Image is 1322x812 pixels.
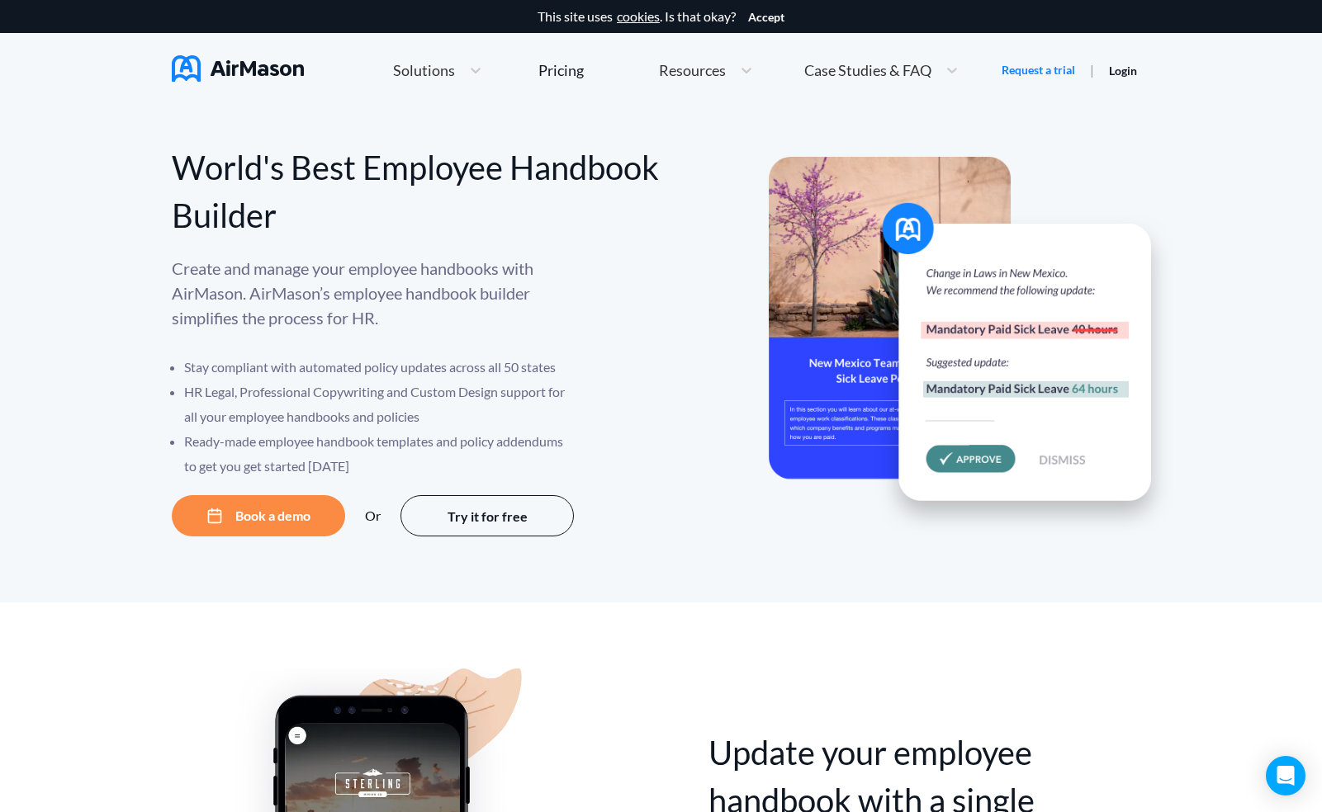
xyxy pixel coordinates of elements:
[172,55,304,82] img: AirMason Logo
[172,495,345,536] button: Book a demo
[365,508,381,523] div: Or
[184,429,576,479] li: Ready-made employee handbook templates and policy addendums to get you get started [DATE]
[538,63,584,78] div: Pricing
[804,63,931,78] span: Case Studies & FAQ
[172,144,661,239] div: World's Best Employee Handbook Builder
[184,355,576,380] li: Stay compliant with automated policy updates across all 50 states
[393,63,455,78] span: Solutions
[538,55,584,85] a: Pricing
[1090,62,1094,78] span: |
[748,11,784,24] button: Accept cookies
[1109,64,1137,78] a: Login
[184,380,576,429] li: HR Legal, Professional Copywriting and Custom Design support for all your employee handbooks and ...
[769,157,1173,536] img: hero-banner
[1002,62,1075,78] a: Request a trial
[617,9,660,24] a: cookies
[172,256,576,330] p: Create and manage your employee handbooks with AirMason. AirMason’s employee handbook builder sim...
[1266,756,1305,795] div: Open Intercom Messenger
[400,495,574,536] button: Try it for free
[659,63,726,78] span: Resources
